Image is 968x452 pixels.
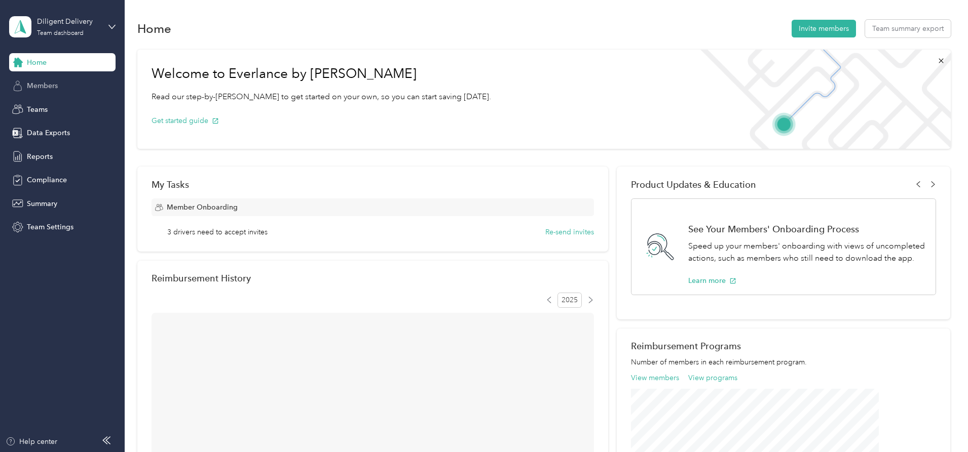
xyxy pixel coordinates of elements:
[167,202,238,213] span: Member Onboarding
[688,240,925,265] p: Speed up your members' onboarding with views of uncompleted actions, such as members who still ne...
[27,222,73,232] span: Team Settings
[27,128,70,138] span: Data Exports
[27,151,53,162] span: Reports
[631,341,936,351] h2: Reimbursement Programs
[865,20,951,37] button: Team summary export
[27,198,57,209] span: Summary
[688,373,737,383] button: View programs
[152,179,594,190] div: My Tasks
[27,175,67,185] span: Compliance
[167,227,268,237] span: 3 drivers need to accept invites
[631,373,679,383] button: View members
[152,115,219,126] button: Get started guide
[27,104,48,115] span: Teams
[690,50,950,149] img: Welcome to everlance
[152,273,251,283] h2: Reimbursement History
[911,395,968,452] iframe: Everlance-gr Chat Button Frame
[37,16,100,27] div: Diligent Delivery
[557,293,582,308] span: 2025
[37,30,84,36] div: Team dashboard
[152,91,491,103] p: Read our step-by-[PERSON_NAME] to get started on your own, so you can start saving [DATE].
[545,227,594,237] button: Re-send invites
[792,20,856,37] button: Invite members
[27,80,58,91] span: Members
[631,357,936,367] p: Number of members in each reimbursement program.
[152,66,491,82] h1: Welcome to Everlance by [PERSON_NAME]
[6,436,57,447] button: Help center
[688,275,736,286] button: Learn more
[688,224,925,234] h1: See Your Members' Onboarding Process
[27,57,47,68] span: Home
[137,23,171,34] h1: Home
[631,179,756,190] span: Product Updates & Education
